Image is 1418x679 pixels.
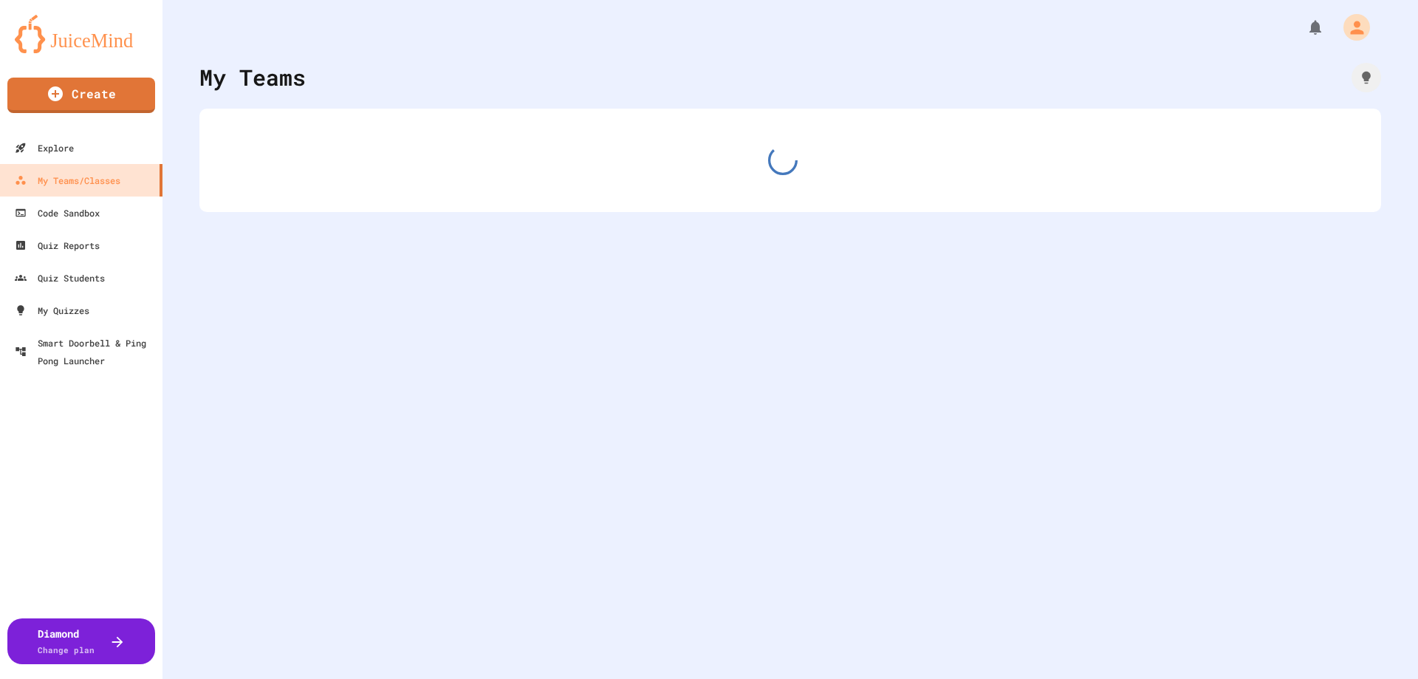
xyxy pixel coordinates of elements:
div: My Teams [199,61,306,94]
a: Create [7,78,155,113]
iframe: chat widget [1295,556,1403,618]
div: Explore [15,139,74,157]
div: Diamond [38,626,95,657]
div: How it works [1352,63,1381,92]
button: DiamondChange plan [7,618,155,664]
div: My Account [1328,10,1374,44]
div: Quiz Students [15,269,105,287]
span: Change plan [38,644,95,655]
iframe: chat widget [1356,620,1403,664]
div: My Teams/Classes [15,171,120,189]
div: Quiz Reports [15,236,100,254]
div: Smart Doorbell & Ping Pong Launcher [15,334,157,369]
img: logo-orange.svg [15,15,148,53]
div: Code Sandbox [15,204,100,222]
div: My Quizzes [15,301,89,319]
div: My Notifications [1279,15,1328,40]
